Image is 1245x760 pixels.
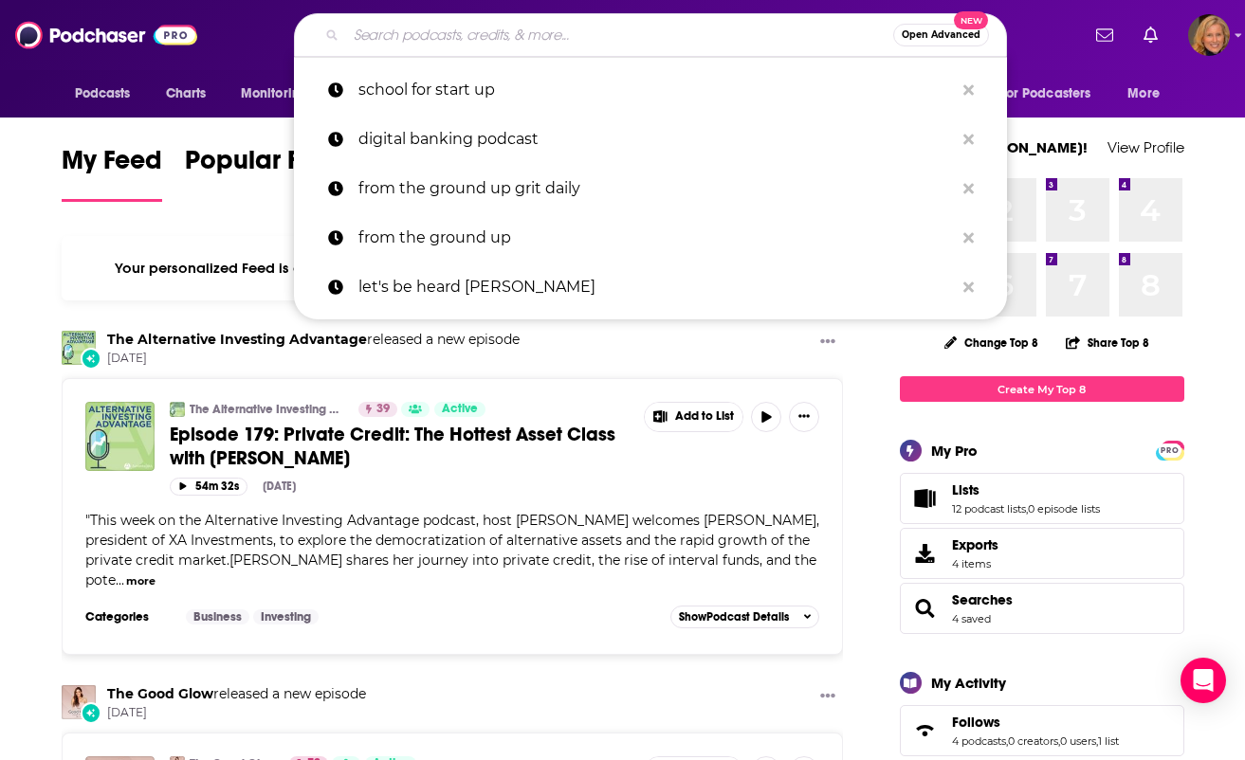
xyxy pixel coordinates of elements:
[931,442,978,460] div: My Pro
[1108,138,1184,156] a: View Profile
[906,485,944,512] a: Lists
[241,81,308,107] span: Monitoring
[1159,443,1181,458] span: PRO
[294,164,1007,213] a: from the ground up grit daily
[1089,19,1121,51] a: Show notifications dropdown
[1181,658,1226,703] div: Open Intercom Messenger
[906,540,944,567] span: Exports
[900,376,1184,402] a: Create My Top 8
[358,164,954,213] p: from the ground up grit daily
[154,76,218,112] a: Charts
[294,213,1007,262] a: from the ground up
[166,81,207,107] span: Charts
[358,115,954,164] p: digital banking podcast
[434,402,485,417] a: Active
[376,400,390,419] span: 39
[902,30,980,40] span: Open Advanced
[15,17,197,53] img: Podchaser - Follow, Share and Rate Podcasts
[62,76,156,112] button: open menu
[952,714,1000,731] span: Follows
[62,236,844,300] div: Your personalized Feed is curated based on the Podcasts, Creators, Users, and Lists that you Follow.
[228,76,333,112] button: open menu
[952,536,998,553] span: Exports
[294,65,1007,115] a: school for start up
[952,502,1026,516] a: 12 podcast lists
[170,423,631,470] a: Episode 179: Private Credit: The Hottest Asset Class with [PERSON_NAME]
[62,331,96,365] img: The Alternative Investing Advantage
[1060,734,1096,748] a: 0 users
[679,610,789,624] span: Show Podcast Details
[294,13,1007,57] div: Search podcasts, credits, & more...
[85,402,155,471] img: Episode 179: Private Credit: The Hottest Asset Class with Kimberly Flynn
[645,403,743,431] button: Show More Button
[107,331,520,349] h3: released a new episode
[1065,324,1150,361] button: Share Top 8
[675,409,734,424] span: Add to List
[442,400,478,419] span: Active
[107,705,366,721] span: [DATE]
[900,528,1184,579] a: Exports
[107,331,367,348] a: The Alternative Investing Advantage
[1188,14,1230,56] button: Show profile menu
[1098,734,1119,748] a: 1 list
[107,685,213,702] a: The Good Glow
[1136,19,1165,51] a: Show notifications dropdown
[1159,443,1181,457] a: PRO
[185,144,346,202] a: Popular Feed
[906,595,944,622] a: Searches
[116,571,124,588] span: ...
[1026,502,1028,516] span: ,
[952,591,1013,608] a: Searches
[75,81,131,107] span: Podcasts
[294,262,1007,312] a: let's be heard [PERSON_NAME]
[1000,81,1091,107] span: For Podcasters
[85,512,819,588] span: This week on the Alternative Investing Advantage podcast, host [PERSON_NAME] welcomes [PERSON_NAM...
[1127,81,1160,107] span: More
[952,612,991,625] a: 4 saved
[952,557,998,570] span: 4 items
[107,685,366,703] h3: released a new episode
[1114,76,1183,112] button: open menu
[170,478,247,496] button: 54m 32s
[988,76,1119,112] button: open menu
[263,480,296,493] div: [DATE]
[62,685,96,719] img: The Good Glow
[906,717,944,744] a: Follows
[1188,14,1230,56] span: Logged in as LauraHVM
[85,609,171,624] h3: Categories
[294,115,1007,164] a: digital banking podcast
[358,262,954,312] p: let's be heard maddi
[170,402,185,417] img: The Alternative Investing Advantage
[62,144,162,188] span: My Feed
[358,213,954,262] p: from the ground up
[1006,734,1008,748] span: ,
[931,674,1006,692] div: My Activity
[81,702,101,723] div: New Episode
[253,609,319,624] a: Investing
[185,144,346,188] span: Popular Feed
[81,348,101,369] div: New Episode
[789,402,819,432] button: Show More Button
[952,734,1006,748] a: 4 podcasts
[952,481,1100,498] a: Lists
[190,402,346,417] a: The Alternative Investing Advantage
[358,402,397,417] a: 39
[1058,734,1060,748] span: ,
[933,331,1051,354] button: Change Top 8
[900,705,1184,756] span: Follows
[358,65,954,115] p: school for start up
[813,685,843,709] button: Show More Button
[1096,734,1098,748] span: ,
[813,331,843,354] button: Show More Button
[900,473,1184,524] span: Lists
[670,606,820,628] button: ShowPodcast Details
[85,512,819,588] span: "
[170,423,615,470] span: Episode 179: Private Credit: The Hottest Asset Class with [PERSON_NAME]
[1008,734,1058,748] a: 0 creators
